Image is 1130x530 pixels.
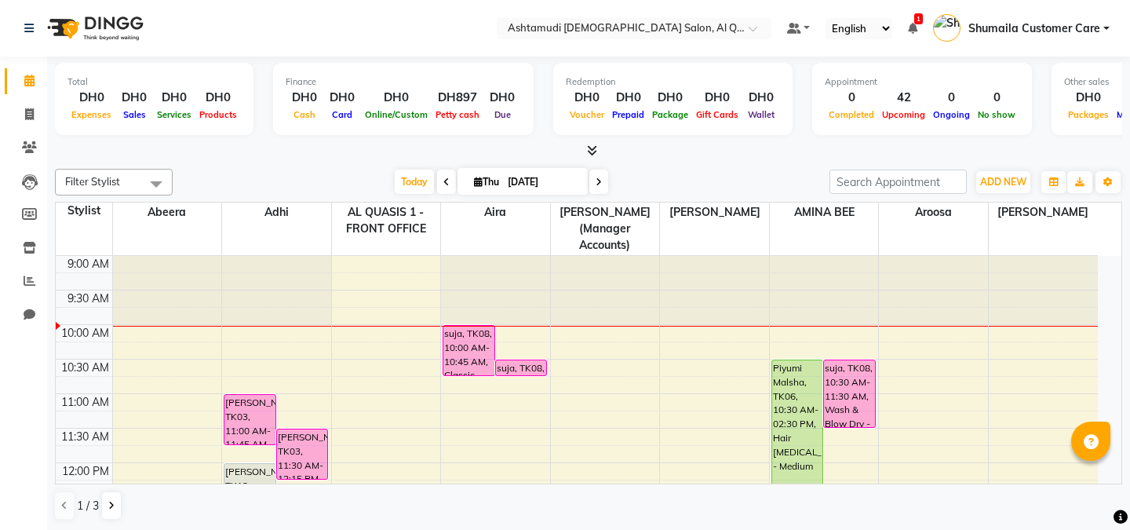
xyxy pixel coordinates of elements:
[67,109,115,120] span: Expenses
[648,89,692,107] div: DH0
[224,395,275,444] div: [PERSON_NAME], TK03, 11:00 AM-11:45 AM, Classic Pedicure
[878,109,929,120] span: Upcoming
[56,203,112,219] div: Stylist
[195,89,241,107] div: DH0
[879,203,988,222] span: Aroosa
[64,291,112,307] div: 9:30 AM
[770,203,879,222] span: AMINA BEE
[989,203,1098,222] span: [PERSON_NAME]
[77,498,99,514] span: 1 / 3
[58,325,112,342] div: 10:00 AM
[153,109,195,120] span: Services
[825,75,1019,89] div: Appointment
[660,203,769,222] span: [PERSON_NAME]
[974,89,1019,107] div: 0
[153,89,195,107] div: DH0
[974,109,1019,120] span: No show
[608,89,648,107] div: DH0
[503,170,581,194] input: 2025-09-04
[64,256,112,272] div: 9:00 AM
[496,360,547,375] div: suja, TK08, 10:30 AM-10:45 AM, Cut & File
[58,429,112,445] div: 11:30 AM
[59,463,112,480] div: 12:00 PM
[58,360,112,376] div: 10:30 AM
[432,89,483,107] div: DH897
[361,89,432,107] div: DH0
[490,109,515,120] span: Due
[119,109,150,120] span: Sales
[323,89,361,107] div: DH0
[1064,109,1113,120] span: Packages
[40,6,148,50] img: logo
[608,109,648,120] span: Prepaid
[395,170,434,194] span: Today
[443,326,494,375] div: suja, TK08, 10:00 AM-10:45 AM, Classic Pedicure
[551,203,660,255] span: [PERSON_NAME] (Manager Accounts)
[825,89,878,107] div: 0
[908,21,917,35] a: 1
[115,89,153,107] div: DH0
[67,89,115,107] div: DH0
[914,13,923,24] span: 1
[566,109,608,120] span: Voucher
[566,75,780,89] div: Redemption
[829,170,967,194] input: Search Appointment
[224,464,275,514] div: [PERSON_NAME], TK12, 12:00 PM-12:45 PM, Classic Pedicure
[332,203,441,239] span: AL QUASIS 1 - FRONT OFFICE
[441,203,550,222] span: Aira
[286,89,323,107] div: DH0
[825,109,878,120] span: Completed
[65,175,120,188] span: Filter Stylist
[113,203,222,222] span: Abeera
[361,109,432,120] span: Online/Custom
[742,89,780,107] div: DH0
[566,89,608,107] div: DH0
[286,75,521,89] div: Finance
[744,109,778,120] span: Wallet
[432,109,483,120] span: Petty cash
[483,89,521,107] div: DH0
[470,176,503,188] span: Thu
[1064,89,1113,107] div: DH0
[980,176,1026,188] span: ADD NEW
[692,89,742,107] div: DH0
[933,14,960,42] img: Shumaila Customer Care
[277,429,328,479] div: [PERSON_NAME], TK03, 11:30 AM-12:15 PM, Classic Manicure
[878,89,929,107] div: 42
[692,109,742,120] span: Gift Cards
[58,394,112,411] div: 11:00 AM
[929,109,974,120] span: Ongoing
[222,203,331,222] span: Adhi
[290,109,319,120] span: Cash
[824,360,875,427] div: suja, TK08, 10:30 AM-11:30 AM, Wash & Blow Dry - Medium hair
[328,109,356,120] span: Card
[968,20,1100,37] span: Shumaila Customer Care
[195,109,241,120] span: Products
[976,171,1030,193] button: ADD NEW
[67,75,241,89] div: Total
[648,109,692,120] span: Package
[929,89,974,107] div: 0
